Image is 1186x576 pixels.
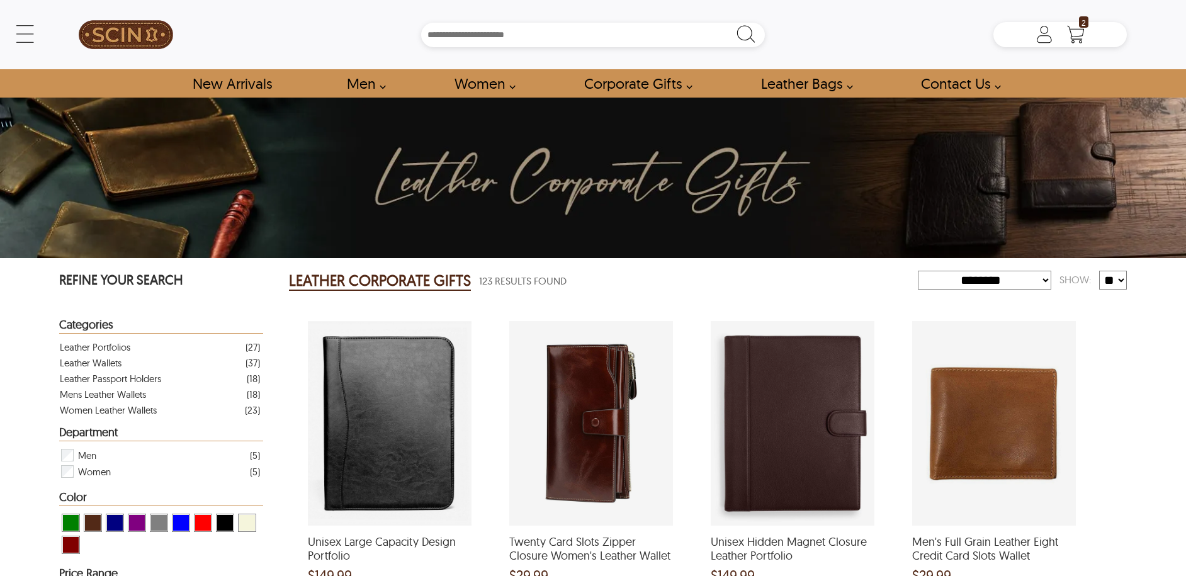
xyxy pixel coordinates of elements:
a: shop men's leather jackets [332,69,393,98]
div: View Purple Leather Corporate Gifts [128,514,146,532]
div: ( 37 ) [246,355,260,371]
div: View Blue Leather Corporate Gifts [172,514,190,532]
div: Heading Filter Leather Corporate Gifts by Department [59,426,263,441]
div: View Grey Leather Corporate Gifts [150,514,168,532]
a: Shop Leather Corporate Gifts [570,69,699,98]
a: Shopping Cart [1063,25,1088,44]
span: Women [78,463,111,480]
div: ( 5 ) [250,448,260,463]
iframe: chat widget [1108,497,1186,557]
a: contact-us [906,69,1008,98]
a: Shop Women Leather Jackets [440,69,522,98]
div: View Maroon Leather Corporate Gifts [62,536,80,554]
a: Filter Women Leather Wallets [60,402,260,418]
div: Women Leather Wallets [60,402,157,418]
span: Unisex Hidden Magnet Closure Leather Portfolio [711,535,874,562]
div: View Beige Leather Corporate Gifts [238,514,256,532]
img: SCIN [79,6,173,63]
div: Heading Filter Leather Corporate Gifts by Color [59,491,263,506]
p: REFINE YOUR SEARCH [59,271,263,291]
div: Mens Leather Wallets [60,387,146,402]
a: Shop New Arrivals [178,69,286,98]
a: Filter Leather Portfolios [60,339,260,355]
div: ( 18 ) [247,371,260,387]
div: Leather Wallets [60,355,121,371]
div: Leather Passport Holders [60,371,161,387]
div: View Black Leather Corporate Gifts [216,514,234,532]
div: Leather Corporate Gifts 123 Results Found [289,268,917,293]
div: Show: [1051,269,1099,291]
span: 2 [1079,16,1088,28]
span: Twenty Card Slots Zipper Closure Women's Leather Wallet [509,535,673,562]
div: ( 23 ) [245,402,260,418]
span: 123 Results Found [479,273,567,289]
a: Filter Leather Wallets [60,355,260,371]
a: Shop Leather Bags [747,69,860,98]
div: ( 27 ) [246,339,260,355]
span: Men [78,447,96,463]
a: Filter Mens Leather Wallets [60,387,260,402]
div: View Green Leather Corporate Gifts [62,514,80,532]
div: ( 18 ) [247,387,260,402]
div: Filter Men Leather Corporate Gifts [60,447,260,463]
div: Leather Portfolios [60,339,130,355]
span: Unisex Large Capacity Design Portfolio [308,535,472,562]
div: ( 5 ) [250,464,260,480]
div: Heading Filter Leather Corporate Gifts by Categories [59,319,263,334]
a: Filter Leather Passport Holders [60,371,260,387]
div: View Red Leather Corporate Gifts [194,514,212,532]
div: View Navy Leather Corporate Gifts [106,514,124,532]
div: Filter Women Leather Corporate Gifts [60,463,260,480]
h2: LEATHER CORPORATE GIFTS [289,271,471,291]
div: View Brown ( Brand Color ) Leather Corporate Gifts [84,514,102,532]
span: Men's Full Grain Leather Eight Credit Card Slots Wallet [912,535,1076,562]
a: SCIN [59,6,193,63]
